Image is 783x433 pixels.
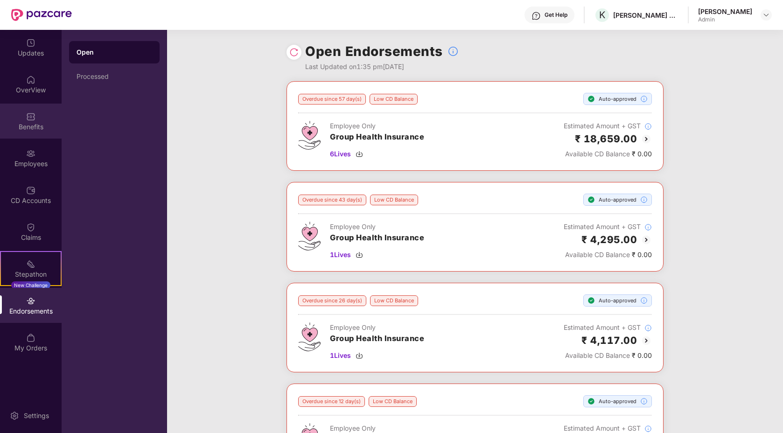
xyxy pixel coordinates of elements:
[587,297,595,304] img: svg+xml;base64,PHN2ZyBpZD0iU3RlcC1Eb25lLTE2eDE2IiB4bWxucz0iaHR0cDovL3d3dy53My5vcmcvMjAwMC9zdmciIH...
[587,95,595,103] img: svg+xml;base64,PHN2ZyBpZD0iU3RlcC1Eb25lLTE2eDE2IiB4bWxucz0iaHR0cDovL3d3dy53My5vcmcvMjAwMC9zdmciIH...
[531,11,541,21] img: svg+xml;base64,PHN2ZyBpZD0iSGVscC0zMngzMiIgeG1sbnM9Imh0dHA6Ly93d3cudzMub3JnLzIwMDAvc3ZnIiB3aWR0aD...
[26,259,35,269] img: svg+xml;base64,PHN2ZyB4bWxucz0iaHR0cDovL3d3dy53My5vcmcvMjAwMC9zdmciIHdpZHRoPSIyMSIgaGVpZ2h0PSIyMC...
[640,196,648,203] img: svg+xml;base64,PHN2ZyBpZD0iSW5mb18tXzMyeDMyIiBkYXRhLW5hbWU9IkluZm8gLSAzMngzMiIgeG1sbnM9Imh0dHA6Ly...
[644,123,652,130] img: svg+xml;base64,PHN2ZyBpZD0iSW5mb18tXzMyeDMyIiBkYXRhLW5hbWU9IkluZm8gLSAzMngzMiIgeG1sbnM9Imh0dHA6Ly...
[575,131,637,147] h2: ₹ 18,659.00
[26,186,35,195] img: svg+xml;base64,PHN2ZyBpZD0iQ0RfQWNjb3VudHMiIGRhdGEtbmFtZT0iQ0QgQWNjb3VudHMiIHhtbG5zPSJodHRwOi8vd3...
[564,149,652,159] div: ₹ 0.00
[581,232,637,247] h2: ₹ 4,295.00
[1,270,61,279] div: Stepathon
[330,121,424,131] div: Employee Only
[11,281,50,289] div: New Challenge
[583,194,652,206] div: Auto-approved
[26,38,35,48] img: svg+xml;base64,PHN2ZyBpZD0iVXBkYXRlZCIgeG1sbnM9Imh0dHA6Ly93d3cudzMub3JnLzIwMDAvc3ZnIiB3aWR0aD0iMj...
[77,48,152,57] div: Open
[564,250,652,260] div: ₹ 0.00
[330,222,424,232] div: Employee Only
[640,95,648,103] img: svg+xml;base64,PHN2ZyBpZD0iSW5mb18tXzMyeDMyIiBkYXRhLW5hbWU9IkluZm8gLSAzMngzMiIgeG1sbnM9Imh0dHA6Ly...
[330,333,424,345] h3: Group Health Insurance
[644,324,652,332] img: svg+xml;base64,PHN2ZyBpZD0iSW5mb18tXzMyeDMyIiBkYXRhLW5hbWU9IkluZm8gLSAzMngzMiIgeG1sbnM9Imh0dHA6Ly...
[330,131,424,143] h3: Group Health Insurance
[762,11,770,19] img: svg+xml;base64,PHN2ZyBpZD0iRHJvcGRvd24tMzJ4MzIiIHhtbG5zPSJodHRwOi8vd3d3LnczLm9yZy8yMDAwL3N2ZyIgd2...
[564,350,652,361] div: ₹ 0.00
[564,222,652,232] div: Estimated Amount + GST
[641,133,652,145] img: svg+xml;base64,PHN2ZyBpZD0iQmFjay0yMHgyMCIgeG1sbnM9Imh0dHA6Ly93d3cudzMub3JnLzIwMDAvc3ZnIiB3aWR0aD...
[77,73,152,80] div: Processed
[356,251,363,258] img: svg+xml;base64,PHN2ZyBpZD0iRG93bmxvYWQtMzJ4MzIiIHhtbG5zPSJodHRwOi8vd3d3LnczLm9yZy8yMDAwL3N2ZyIgd2...
[564,121,652,131] div: Estimated Amount + GST
[289,48,299,57] img: svg+xml;base64,PHN2ZyBpZD0iUmVsb2FkLTMyeDMyIiB4bWxucz0iaHR0cDovL3d3dy53My5vcmcvMjAwMC9zdmciIHdpZH...
[640,398,648,405] img: svg+xml;base64,PHN2ZyBpZD0iSW5mb18tXzMyeDMyIiBkYXRhLW5hbWU9IkluZm8gLSAzMngzMiIgeG1sbnM9Imh0dHA6Ly...
[298,322,321,351] img: svg+xml;base64,PHN2ZyB4bWxucz0iaHR0cDovL3d3dy53My5vcmcvMjAwMC9zdmciIHdpZHRoPSI0Ny43MTQiIGhlaWdodD...
[565,351,630,359] span: Available CD Balance
[564,322,652,333] div: Estimated Amount + GST
[298,94,366,105] div: Overdue since 57 day(s)
[583,294,652,307] div: Auto-approved
[599,9,605,21] span: K
[298,121,321,150] img: svg+xml;base64,PHN2ZyB4bWxucz0iaHR0cDovL3d3dy53My5vcmcvMjAwMC9zdmciIHdpZHRoPSI0Ny43MTQiIGhlaWdodD...
[370,295,418,306] div: Low CD Balance
[370,94,418,105] div: Low CD Balance
[698,16,752,23] div: Admin
[581,333,637,348] h2: ₹ 4,117.00
[26,223,35,232] img: svg+xml;base64,PHN2ZyBpZD0iQ2xhaW0iIHhtbG5zPSJodHRwOi8vd3d3LnczLm9yZy8yMDAwL3N2ZyIgd2lkdGg9IjIwIi...
[330,250,351,260] span: 1 Lives
[10,411,19,420] img: svg+xml;base64,PHN2ZyBpZD0iU2V0dGluZy0yMHgyMCIgeG1sbnM9Imh0dHA6Ly93d3cudzMub3JnLzIwMDAvc3ZnIiB3aW...
[26,333,35,342] img: svg+xml;base64,PHN2ZyBpZD0iTXlfT3JkZXJzIiBkYXRhLW5hbWU9Ik15IE9yZGVycyIgeG1sbnM9Imh0dHA6Ly93d3cudz...
[298,222,321,251] img: svg+xml;base64,PHN2ZyB4bWxucz0iaHR0cDovL3d3dy53My5vcmcvMjAwMC9zdmciIHdpZHRoPSI0Ny43MTQiIGhlaWdodD...
[640,297,648,304] img: svg+xml;base64,PHN2ZyBpZD0iSW5mb18tXzMyeDMyIiBkYXRhLW5hbWU9IkluZm8gLSAzMngzMiIgeG1sbnM9Imh0dHA6Ly...
[305,62,459,72] div: Last Updated on 1:35 pm[DATE]
[641,335,652,346] img: svg+xml;base64,PHN2ZyBpZD0iQmFjay0yMHgyMCIgeG1sbnM9Imh0dHA6Ly93d3cudzMub3JnLzIwMDAvc3ZnIiB3aWR0aD...
[565,251,630,258] span: Available CD Balance
[305,41,443,62] h1: Open Endorsements
[587,398,595,405] img: svg+xml;base64,PHN2ZyBpZD0iU3RlcC1Eb25lLTE2eDE2IiB4bWxucz0iaHR0cDovL3d3dy53My5vcmcvMjAwMC9zdmciIH...
[370,195,418,205] div: Low CD Balance
[21,411,52,420] div: Settings
[298,295,366,306] div: Overdue since 26 day(s)
[545,11,567,19] div: Get Help
[613,11,678,20] div: [PERSON_NAME] ADVISORS PRIVATE LIMITED
[26,149,35,158] img: svg+xml;base64,PHN2ZyBpZD0iRW1wbG95ZWVzIiB4bWxucz0iaHR0cDovL3d3dy53My5vcmcvMjAwMC9zdmciIHdpZHRoPS...
[698,7,752,16] div: [PERSON_NAME]
[565,150,630,158] span: Available CD Balance
[356,150,363,158] img: svg+xml;base64,PHN2ZyBpZD0iRG93bmxvYWQtMzJ4MzIiIHhtbG5zPSJodHRwOi8vd3d3LnczLm9yZy8yMDAwL3N2ZyIgd2...
[583,395,652,407] div: Auto-approved
[641,234,652,245] img: svg+xml;base64,PHN2ZyBpZD0iQmFjay0yMHgyMCIgeG1sbnM9Imh0dHA6Ly93d3cudzMub3JnLzIwMDAvc3ZnIiB3aWR0aD...
[330,350,351,361] span: 1 Lives
[447,46,459,57] img: svg+xml;base64,PHN2ZyBpZD0iSW5mb18tXzMyeDMyIiBkYXRhLW5hbWU9IkluZm8gLSAzMngzMiIgeG1sbnM9Imh0dHA6Ly...
[369,396,417,407] div: Low CD Balance
[356,352,363,359] img: svg+xml;base64,PHN2ZyBpZD0iRG93bmxvYWQtMzJ4MzIiIHhtbG5zPSJodHRwOi8vd3d3LnczLm9yZy8yMDAwL3N2ZyIgd2...
[11,9,72,21] img: New Pazcare Logo
[644,223,652,231] img: svg+xml;base64,PHN2ZyBpZD0iSW5mb18tXzMyeDMyIiBkYXRhLW5hbWU9IkluZm8gLSAzMngzMiIgeG1sbnM9Imh0dHA6Ly...
[587,196,595,203] img: svg+xml;base64,PHN2ZyBpZD0iU3RlcC1Eb25lLTE2eDE2IiB4bWxucz0iaHR0cDovL3d3dy53My5vcmcvMjAwMC9zdmciIH...
[644,425,652,433] img: svg+xml;base64,PHN2ZyBpZD0iSW5mb18tXzMyeDMyIiBkYXRhLW5hbWU9IkluZm8gLSAzMngzMiIgeG1sbnM9Imh0dHA6Ly...
[26,296,35,306] img: svg+xml;base64,PHN2ZyBpZD0iRW5kb3JzZW1lbnRzIiB4bWxucz0iaHR0cDovL3d3dy53My5vcmcvMjAwMC9zdmciIHdpZH...
[330,149,351,159] span: 6 Lives
[330,322,424,333] div: Employee Only
[583,93,652,105] div: Auto-approved
[298,195,366,205] div: Overdue since 43 day(s)
[26,75,35,84] img: svg+xml;base64,PHN2ZyBpZD0iSG9tZSIgeG1sbnM9Imh0dHA6Ly93d3cudzMub3JnLzIwMDAvc3ZnIiB3aWR0aD0iMjAiIG...
[298,396,365,407] div: Overdue since 12 day(s)
[26,112,35,121] img: svg+xml;base64,PHN2ZyBpZD0iQmVuZWZpdHMiIHhtbG5zPSJodHRwOi8vd3d3LnczLm9yZy8yMDAwL3N2ZyIgd2lkdGg9Ij...
[330,232,424,244] h3: Group Health Insurance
